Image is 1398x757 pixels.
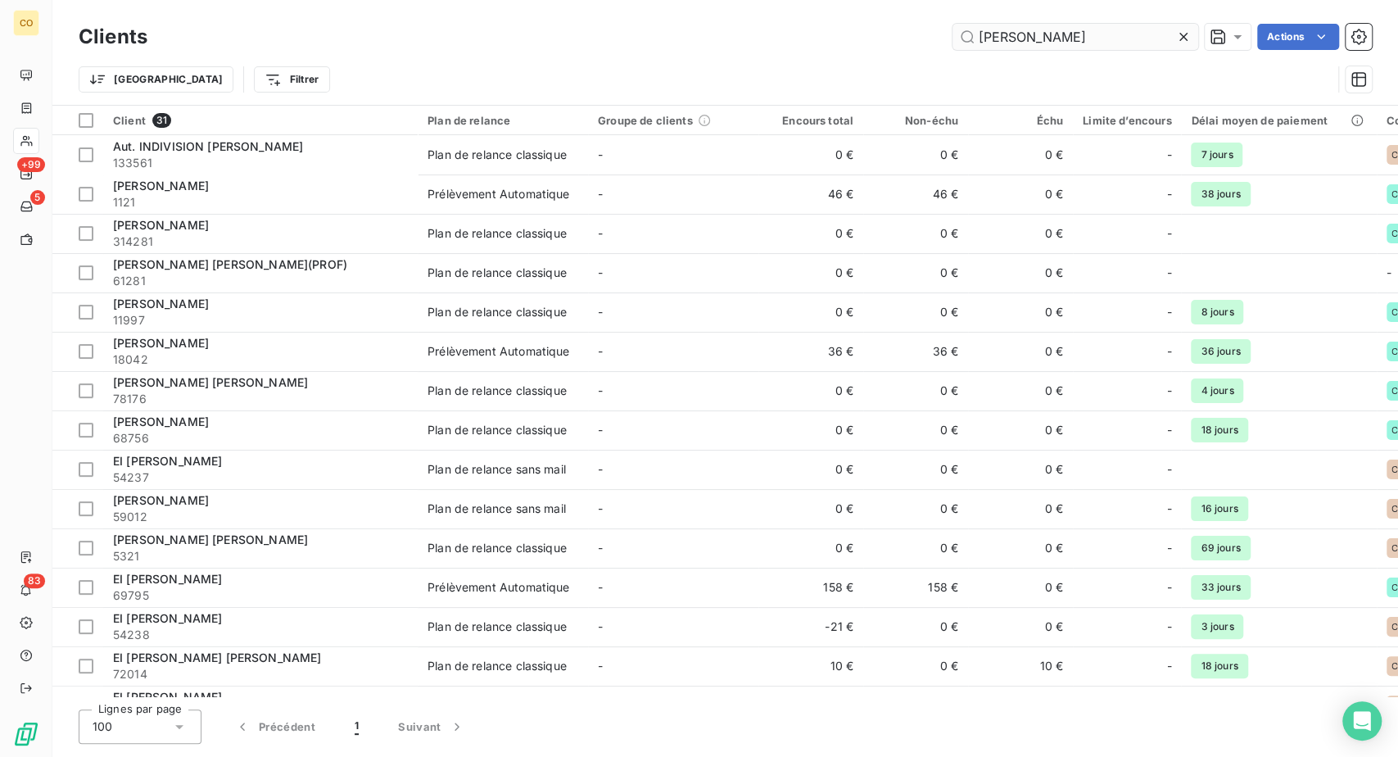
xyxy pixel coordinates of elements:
span: 36 jours [1191,339,1250,364]
span: - [1166,304,1171,320]
span: - [1166,147,1171,163]
img: Logo LeanPay [13,721,39,747]
td: 0 € [758,214,863,253]
td: 36 € [758,332,863,371]
div: Plan de relance classique [428,383,567,399]
td: 0 € [968,410,1073,450]
td: 0 € [968,135,1073,175]
div: Non-échu [873,114,958,127]
div: Délai moyen de paiement [1191,114,1366,127]
span: [PERSON_NAME] [113,297,209,311]
span: Aut. INDIVISION [PERSON_NAME] [113,139,303,153]
span: [PERSON_NAME] [PERSON_NAME] [113,375,308,389]
td: 0 € [758,686,863,725]
td: 0 € [968,175,1073,214]
td: 0 € [863,646,968,686]
span: - [1166,265,1171,281]
span: - [1166,186,1171,202]
td: 0 € [863,607,968,646]
span: - [598,383,603,397]
span: [PERSON_NAME] [113,179,209,193]
span: 68756 [113,430,408,446]
span: - [1166,461,1171,478]
span: EI [PERSON_NAME] [113,611,222,625]
div: Plan de relance classique [428,225,567,242]
span: - [598,344,603,358]
span: 38 jours [1191,182,1250,206]
span: [PERSON_NAME] [113,218,209,232]
div: Plan de relance classique [428,540,567,556]
td: 0 € [968,292,1073,332]
span: [PERSON_NAME] [113,415,209,428]
span: Client [113,114,146,127]
div: Plan de relance classique [428,422,567,438]
td: 0 € [968,253,1073,292]
td: 0 € [863,135,968,175]
a: +99 [13,161,38,187]
td: 0 € [758,489,863,528]
div: Open Intercom Messenger [1342,701,1382,741]
button: Actions [1257,24,1339,50]
td: 0 € [758,371,863,410]
td: 0 € [863,292,968,332]
span: 8 jours [1191,300,1243,324]
td: 0 € [863,214,968,253]
button: Précédent [215,709,335,744]
div: Plan de relance classique [428,304,567,320]
span: EI [PERSON_NAME] [PERSON_NAME] [113,650,322,664]
td: 0 € [758,135,863,175]
div: Limite d’encours [1083,114,1171,127]
span: 69795 [113,587,408,604]
td: 36 € [863,332,968,371]
span: 5321 [113,548,408,564]
span: - [598,541,603,555]
td: 0 € [968,528,1073,568]
span: 314281 [113,233,408,250]
div: Encours total [768,114,853,127]
button: [GEOGRAPHIC_DATA] [79,66,233,93]
span: EI [PERSON_NAME] [113,572,222,586]
span: 31 [152,113,171,128]
span: 18042 [113,351,408,368]
span: [PERSON_NAME] [PERSON_NAME] [113,533,308,546]
td: 0 € [968,332,1073,371]
span: 100 [93,718,112,735]
td: 0 € [758,253,863,292]
div: Plan de relance classique [428,658,567,674]
span: - [1166,540,1171,556]
td: 0 € [968,214,1073,253]
div: Plan de relance classique [428,265,567,281]
td: 0 € [968,568,1073,607]
span: - [598,619,603,633]
span: 33 jours [1191,575,1250,600]
span: - [598,305,603,319]
td: 0 € [968,450,1073,489]
span: - [598,501,603,515]
span: - [1166,501,1171,517]
span: 4 jours [1191,378,1243,403]
span: - [598,187,603,201]
span: - [598,659,603,673]
td: 10 € [968,646,1073,686]
td: 46 € [863,175,968,214]
span: 54237 [113,469,408,486]
div: Échu [978,114,1063,127]
span: 61281 [113,273,408,289]
span: 78176 [113,391,408,407]
td: -21 € [758,607,863,646]
td: 0 € [863,528,968,568]
span: EI [PERSON_NAME] [113,454,222,468]
span: 7 jours [1191,143,1242,167]
span: 18 jours [1191,418,1247,442]
h3: Clients [79,22,147,52]
span: 11997 [113,312,408,329]
span: - [598,462,603,476]
span: EI [PERSON_NAME] [113,690,222,704]
span: 3 jours [1191,614,1243,639]
span: Groupe de clients [598,114,693,127]
span: - [1166,343,1171,360]
span: [PERSON_NAME] [113,493,209,507]
span: +99 [17,157,45,172]
td: 0 € [863,253,968,292]
a: 5 [13,193,38,220]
